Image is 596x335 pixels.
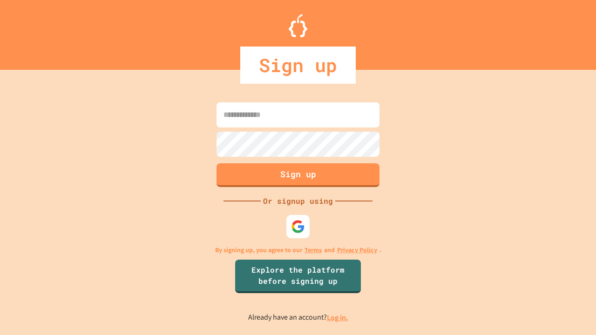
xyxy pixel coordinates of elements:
[337,245,377,255] a: Privacy Policy
[327,313,348,322] a: Log in.
[240,47,356,84] div: Sign up
[291,220,305,234] img: google-icon.svg
[217,163,379,187] button: Sign up
[261,195,335,207] div: Or signup using
[248,312,348,323] p: Already have an account?
[289,14,307,37] img: Logo.svg
[215,245,381,255] p: By signing up, you agree to our and .
[305,245,322,255] a: Terms
[235,260,361,293] a: Explore the platform before signing up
